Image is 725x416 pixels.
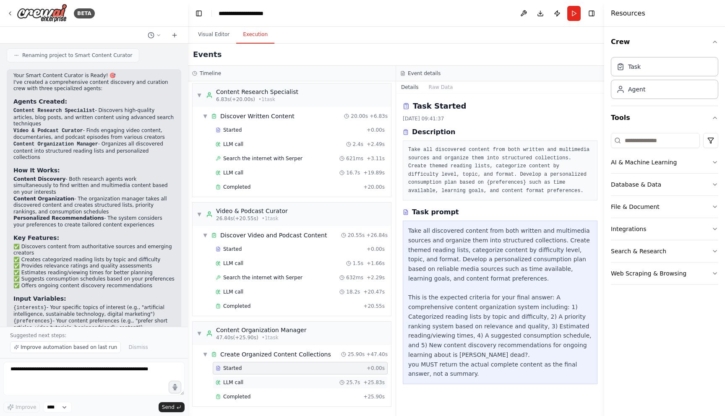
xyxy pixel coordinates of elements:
span: Started [223,127,242,133]
div: Crew [611,54,718,106]
div: Discover Video and Podcast Content [220,231,327,239]
li: - Finds engaging video content, documentaries, and podcast episodes from various creators [13,127,175,141]
h2: Your Smart Content Curator is Ready! 🎯 [13,73,175,79]
button: Switch to previous chat [144,30,164,40]
span: + 20.00s [363,184,385,190]
span: 47.40s (+25.90s) [216,334,258,341]
button: Hide right sidebar [586,8,597,19]
span: 16.7s [346,169,360,176]
span: Improve [16,404,36,411]
div: Content Organization Manager [216,326,306,334]
button: Improve automation based on last run [10,341,121,353]
strong: Personalized Recommendations [13,215,104,221]
pre: Take all discovered content from both written and multimedia sources and organize them into struc... [408,146,592,195]
span: + 20.55s [363,303,385,309]
h2: Task Started [413,100,466,112]
button: Send [159,402,185,412]
h3: Event details [408,70,441,77]
span: 25.7s [346,379,360,386]
span: • 1 task [262,334,279,341]
p: Suggested next steps: [10,332,178,339]
div: Tools [611,130,718,291]
span: Started [223,246,242,252]
button: Details [396,81,424,93]
div: Database & Data [611,180,661,189]
button: Hide left sidebar [193,8,205,19]
p: I've created a comprehensive content discovery and curation crew with three specialized agents: [13,79,175,92]
span: + 3.11s [367,155,385,162]
strong: Content Discovery [13,176,65,182]
span: + 26.84s [366,232,388,239]
span: + 25.83s [363,379,385,386]
div: Search & Research [611,247,666,255]
div: BETA [74,8,95,18]
div: Agent [628,85,645,94]
span: • 1 task [258,96,275,103]
button: Crew [611,30,718,54]
span: ▼ [197,92,202,99]
span: LLM call [223,289,243,295]
span: 20.55s [348,232,365,239]
span: + 20.47s [363,289,385,295]
strong: Content Organization [13,196,74,202]
div: [DATE] 09:41:37 [403,115,597,122]
button: Web Scraping & Browsing [611,263,718,284]
span: 632ms [346,274,363,281]
button: Improve [3,402,40,413]
li: - Your content preferences (e.g., "prefer short articles, video tutorials, beginner-friendly cont... [13,318,175,331]
span: + 0.00s [367,246,385,252]
div: Integrations [611,225,646,233]
button: Database & Data [611,174,718,195]
div: Content Research Specialist [216,88,298,96]
strong: How It Works: [13,167,60,174]
span: Improve automation based on last run [21,344,117,351]
span: LLM call [223,379,243,386]
span: + 19.89s [363,169,385,176]
button: Execution [236,26,274,44]
button: Tools [611,106,718,130]
span: ▼ [203,232,208,239]
li: - Both research agents work simultaneously to find written and multimedia content based on your i... [13,176,175,196]
span: Search the internet with Serper [223,155,303,162]
p: ✅ Discovers content from authoritative sources and emerging creators ✅ Creates categorized readin... [13,244,175,289]
div: Discover Written Content [220,112,295,120]
span: ▼ [203,113,208,120]
span: 621ms [346,155,363,162]
h4: Resources [611,8,645,18]
button: Start a new chat [168,30,181,40]
code: Content Research Specialist [13,108,95,114]
button: Raw Data [424,81,458,93]
span: + 25.90s [363,393,385,400]
span: Send [162,404,175,411]
span: Started [223,365,242,372]
li: - Discovers high-quality articles, blog posts, and written content using advanced search techniques [13,107,175,127]
span: + 0.00s [367,127,385,133]
strong: Agents Created: [13,98,67,105]
li: - Organizes all discovered content into structured reading lists and personalized collections [13,141,175,161]
span: + 2.49s [367,141,385,148]
button: Click to speak your automation idea [169,381,181,393]
span: + 47.40s [366,351,388,358]
span: + 6.83s [370,113,388,120]
span: LLM call [223,260,243,267]
div: Create Organized Content Collections [220,350,331,359]
code: Content Organization Manager [13,141,98,147]
button: AI & Machine Learning [611,151,718,173]
div: File & Document [611,203,660,211]
span: LLM call [223,141,243,148]
span: Search the internet with Serper [223,274,303,281]
button: Search & Research [611,240,718,262]
span: 18.2s [346,289,360,295]
span: Completed [223,303,250,309]
span: + 0.00s [367,365,385,372]
h3: Timeline [200,70,221,77]
li: - The system considers your preferences to create tailored content experiences [13,215,175,228]
strong: Input Variables: [13,295,66,302]
span: ▼ [203,351,208,358]
div: AI & Machine Learning [611,158,677,166]
button: Dismiss [124,341,152,353]
span: 1.5s [353,260,363,267]
span: Completed [223,393,250,400]
strong: Key Features: [13,234,59,241]
code: {interests} [13,305,47,311]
